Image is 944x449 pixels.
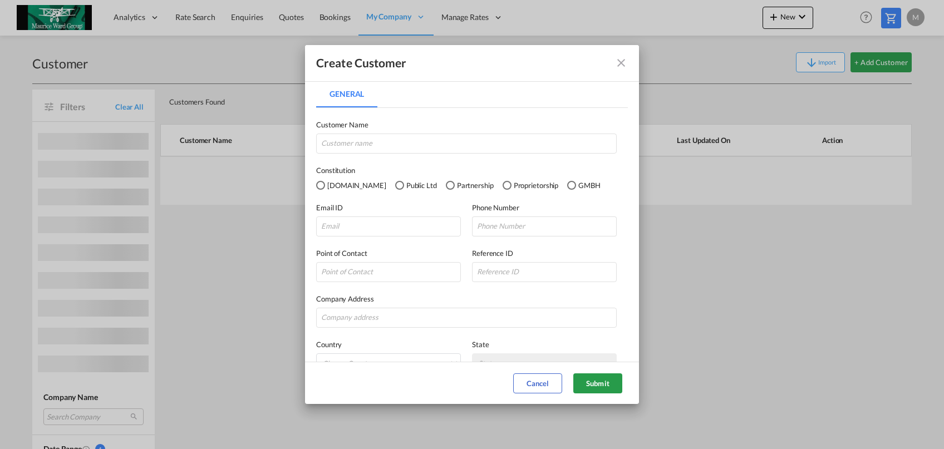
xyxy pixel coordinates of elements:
[316,308,617,328] input: Company address
[316,165,628,176] label: Constitution
[316,248,461,259] label: Point of Contact
[316,81,389,107] md-pagination-wrapper: Use the left and right arrow keys to navigate between tabs
[513,373,562,393] button: Cancel
[316,216,461,236] input: Email
[573,373,622,393] button: Submit
[316,179,386,191] md-radio-button: Pvt.Ltd
[316,339,461,350] label: Country
[610,52,632,74] button: icon-close fg-AAA8AD
[395,179,437,191] md-radio-button: Public Ltd
[472,248,617,259] label: Reference ID
[472,202,617,213] label: Phone Number
[305,45,639,404] md-dialog: General General ...
[316,202,461,213] label: Email ID
[316,119,617,130] label: Customer Name
[316,134,617,154] input: Customer name
[446,179,494,191] md-radio-button: Partnership
[472,216,617,236] input: Phone Number
[316,293,617,304] label: Company Address
[567,179,601,191] md-radio-button: GMBH
[316,56,407,70] div: Create Customer
[614,56,628,70] md-icon: icon-close fg-AAA8AD
[316,353,461,373] md-select: {{(ctrl.parent.shipperInfo.viewShipper && !ctrl.parent.shipperInfo.country) ? 'N/A' : 'Choose Cou...
[472,353,617,373] md-select: {{(ctrl.parent.shipperInfo.viewShipper && !ctrl.parent.shipperInfo.state) ? 'N/A' : 'State' }}
[316,262,461,282] input: Point of Contact
[472,339,617,350] label: State
[472,262,617,282] input: Reference ID
[503,179,559,191] md-radio-button: Proprietorship
[316,81,377,107] md-tab-item: General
